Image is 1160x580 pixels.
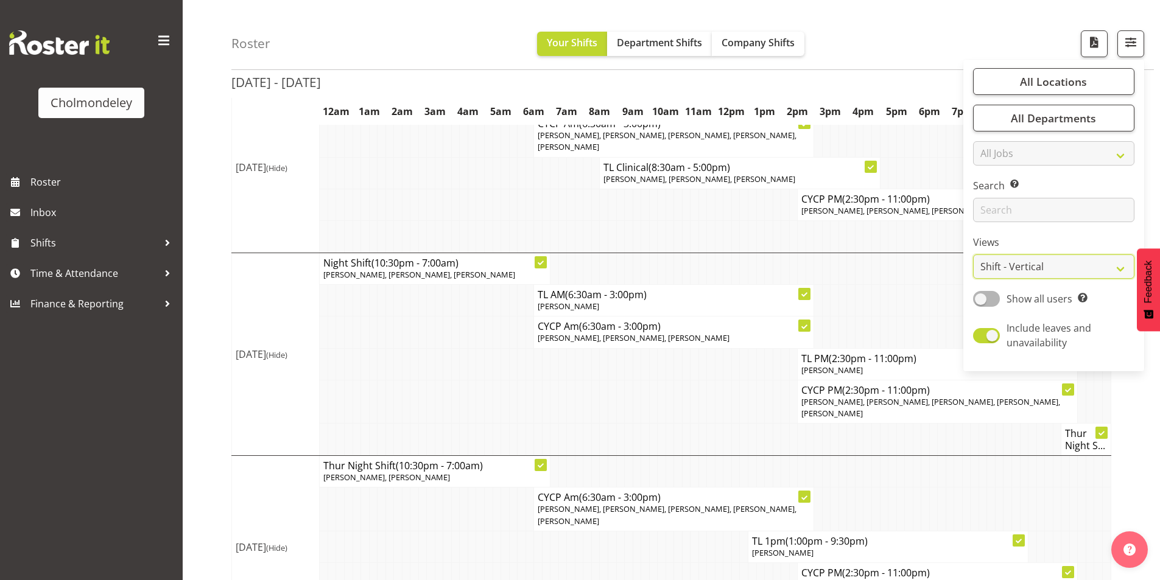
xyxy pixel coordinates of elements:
span: Time & Attendance [30,264,158,282]
span: (10:30pm - 7:00am) [371,256,459,270]
th: 12am [320,97,353,125]
span: (10:30pm - 7:00am) [396,459,483,472]
h4: TL PM [801,352,1074,365]
span: (1:00pm - 9:30pm) [786,534,868,548]
th: 1pm [748,97,781,125]
button: Filter Shifts [1117,30,1144,57]
span: (2:30pm - 11:00pm) [842,566,930,579]
label: Search [973,178,1134,193]
span: (Hide) [266,542,287,553]
span: [PERSON_NAME] [538,301,599,312]
th: 2am [385,97,418,125]
th: 4pm [847,97,880,125]
span: [PERSON_NAME], [PERSON_NAME] [323,472,450,483]
span: [PERSON_NAME], [PERSON_NAME], [PERSON_NAME], [PERSON_NAME], [PERSON_NAME] [538,130,796,152]
span: Finance & Reporting [30,295,158,313]
span: (2:30pm - 11:00pm) [842,192,930,206]
th: 11am [682,97,715,125]
th: 10am [649,97,682,125]
h4: CYCP Am [538,491,810,503]
button: Your Shifts [537,32,607,56]
span: (6:30am - 3:00pm) [565,288,647,301]
th: 6pm [913,97,946,125]
span: [PERSON_NAME], [PERSON_NAME], [PERSON_NAME], [PERSON_NAME], [PERSON_NAME] [538,503,796,526]
span: (2:30pm - 11:00pm) [842,383,930,397]
img: help-xxl-2.png [1123,543,1136,556]
h4: TL 1pm [752,535,1024,547]
span: (Hide) [266,162,287,173]
span: (2:30pm - 11:00pm) [829,352,916,365]
th: 7pm [946,97,979,125]
span: Roster [30,173,177,191]
input: Search [973,198,1134,222]
span: Inbox [30,203,177,222]
th: 2pm [781,97,814,125]
span: (6:30am - 3:00pm) [579,320,661,333]
th: 8am [583,97,616,125]
span: Include leaves and unavailability [1007,321,1091,349]
button: All Departments [973,105,1134,131]
h4: Night Shift [323,257,546,269]
span: Feedback [1143,260,1154,303]
button: Company Shifts [712,32,804,56]
h4: CYCP PM [801,567,1074,579]
span: [PERSON_NAME], [PERSON_NAME], [PERSON_NAME], [PERSON_NAME] [801,205,1058,216]
span: Shifts [30,234,158,252]
div: Cholmondeley [51,94,132,112]
th: 9am [616,97,649,125]
h4: TL AM [538,288,810,301]
th: 6am [518,97,550,125]
span: Show all users [1007,292,1072,306]
th: 3pm [814,97,847,125]
span: [PERSON_NAME] [801,365,863,376]
h4: Thur Night Shift [323,459,546,472]
span: (6:30am - 3:00pm) [579,491,661,504]
h4: Roster [231,37,270,51]
h4: Thur Night S... [1065,427,1107,452]
span: (Hide) [266,349,287,360]
span: Company Shifts [722,36,795,49]
img: Rosterit website logo [9,30,110,55]
span: All Locations [1020,74,1087,89]
th: 3am [418,97,451,125]
button: Feedback - Show survey [1137,248,1160,331]
th: 5pm [880,97,913,125]
span: [PERSON_NAME], [PERSON_NAME], [PERSON_NAME] [603,173,795,184]
span: [PERSON_NAME], [PERSON_NAME], [PERSON_NAME] [323,269,515,280]
span: Your Shifts [547,36,597,49]
span: [PERSON_NAME], [PERSON_NAME], [PERSON_NAME] [538,332,729,343]
th: 4am [451,97,484,125]
h4: TL Clinical [603,161,876,173]
h2: [DATE] - [DATE] [231,74,321,90]
h4: CYCP PM [801,384,1074,396]
td: [DATE] [232,82,320,253]
label: Views [973,235,1134,250]
th: 1am [353,97,385,125]
span: Department Shifts [617,36,702,49]
button: All Locations [973,68,1134,95]
td: [DATE] [232,253,320,456]
h4: CYCP Am [538,320,810,332]
button: Department Shifts [607,32,712,56]
th: 12pm [715,97,748,125]
span: All Departments [1011,111,1096,125]
h4: CYCP PM [801,193,1074,205]
span: [PERSON_NAME], [PERSON_NAME], [PERSON_NAME], [PERSON_NAME], [PERSON_NAME] [801,396,1060,419]
th: 7am [550,97,583,125]
span: (8:30am - 5:00pm) [649,161,730,174]
span: [PERSON_NAME] [752,547,814,558]
button: Download a PDF of the roster according to the set date range. [1081,30,1108,57]
th: 5am [485,97,518,125]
